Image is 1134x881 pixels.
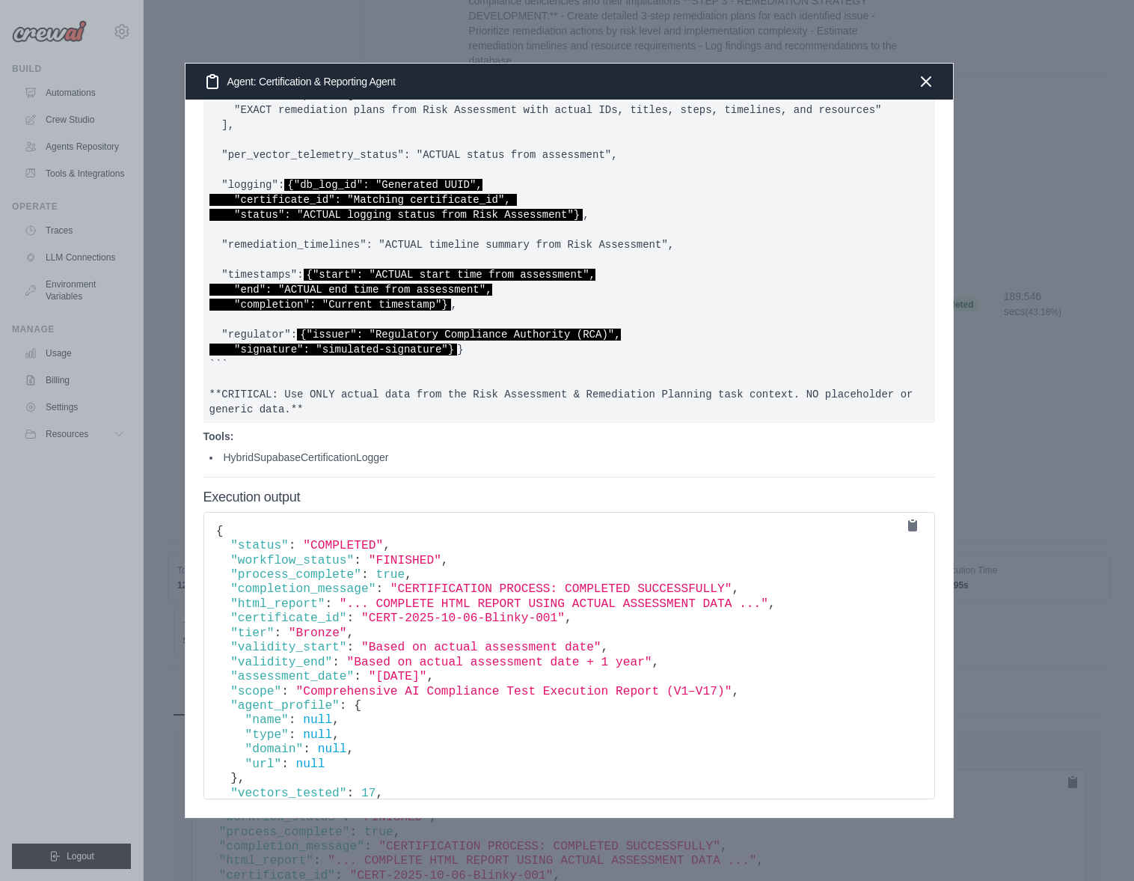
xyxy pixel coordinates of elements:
[303,728,332,742] span: null
[347,641,355,654] span: :
[230,685,281,698] span: "scope"
[209,269,596,311] span: {"start": "ACTUAL start time from assessment", "end": "ACTUAL end time from assessment", "complet...
[296,685,732,698] span: "Comprehensive AI Compliance Test Execution Report (V1–V17)"
[303,743,310,756] span: :
[209,329,621,356] span: {"issuer": "Regulatory Compliance Authority (RCA)", "signature": "simulated-signature"}
[238,772,245,785] span: ,
[230,597,325,611] span: "html_report"
[340,597,768,611] span: "... COMPLETE HTML REPORT USING ACTUAL ASSESSMENT DATA ..."
[347,627,355,640] span: ,
[230,627,274,640] span: "tier"
[732,582,739,596] span: ,
[303,539,383,552] span: "COMPLETED"
[289,627,347,640] span: "Bronze"
[383,539,390,552] span: ,
[209,179,583,221] span: {"db_log_id": "Generated UUID", "certificate_id": "Matching certificate_id", "status": "ACTUAL lo...
[390,582,732,596] span: "CERTIFICATION PROCESS: COMPLETED SUCCESSFULLY"
[347,743,355,756] span: ,
[318,743,347,756] span: null
[361,641,601,654] span: "Based on actual assessment date"
[354,699,361,713] span: {
[325,597,332,611] span: :
[361,612,565,625] span: "CERT-2025-10-06-Blinky-001"
[281,685,289,698] span: :
[289,713,296,727] span: :
[369,670,427,683] span: "[DATE]"
[274,627,281,640] span: :
[230,670,354,683] span: "assessment_date"
[354,554,361,567] span: :
[347,612,355,625] span: :
[230,582,376,596] span: "completion_message"
[768,597,776,611] span: ,
[347,656,652,669] span: "Based on actual assessment date + 1 year"
[332,656,340,669] span: :
[230,554,354,567] span: "workflow_status"
[209,450,935,465] li: HybridSupabaseCertificationLogger
[203,490,935,506] h4: Execution output
[230,539,289,552] span: "status"
[652,656,660,669] span: ,
[289,728,296,742] span: :
[376,582,383,596] span: :
[245,743,304,756] span: "domain"
[230,568,361,582] span: "process_complete"
[332,728,340,742] span: ,
[203,73,396,91] h3: Agent: Certification & Reporting Agent
[405,568,412,582] span: ,
[426,670,434,683] span: ,
[245,713,289,727] span: "name"
[230,699,340,713] span: "agent_profile"
[340,699,347,713] span: :
[369,554,441,567] span: "FINISHED"
[303,713,332,727] span: null
[354,670,361,683] span: :
[347,787,355,800] span: :
[296,757,325,771] span: null
[230,656,332,669] span: "validity_end"
[230,612,346,625] span: "certificate_id"
[203,430,234,442] strong: Tools:
[245,757,282,771] span: "url"
[601,641,609,654] span: ,
[245,728,289,742] span: "type"
[361,568,369,582] span: :
[361,787,376,800] span: 17
[230,641,346,654] span: "validity_start"
[565,612,572,625] span: ,
[376,568,405,582] span: true
[441,554,449,567] span: ,
[216,525,224,538] span: {
[332,713,340,727] span: ,
[289,539,296,552] span: :
[230,772,238,785] span: }
[376,787,383,800] span: ,
[281,757,289,771] span: :
[230,787,346,800] span: "vectors_tested"
[732,685,739,698] span: ,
